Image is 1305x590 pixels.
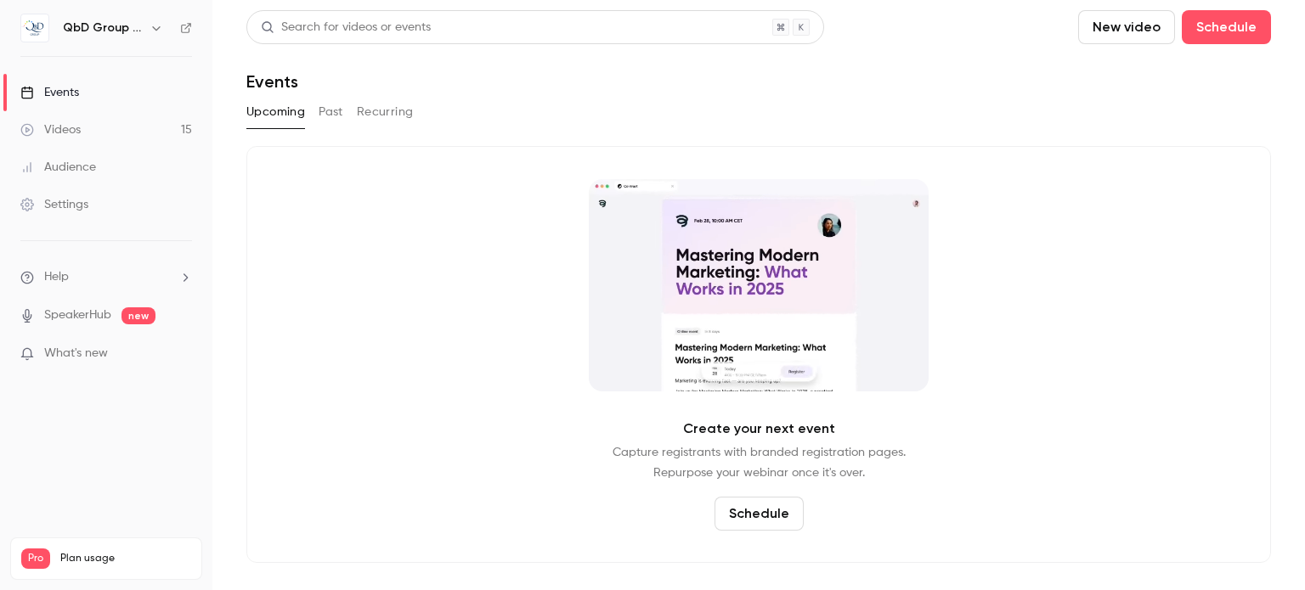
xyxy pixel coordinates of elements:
[683,419,835,439] p: Create your next event
[21,14,48,42] img: QbD Group ES
[261,19,431,37] div: Search for videos or events
[44,306,111,324] a: SpeakerHub
[613,442,906,483] p: Capture registrants with branded registration pages. Repurpose your webinar once it's over.
[44,268,69,286] span: Help
[319,98,343,126] button: Past
[63,20,143,37] h6: QbD Group ES
[20,159,96,176] div: Audience
[20,84,79,101] div: Events
[172,346,192,362] iframe: Noticeable Trigger
[20,196,88,213] div: Settings
[121,307,155,324] span: new
[715,497,804,531] button: Schedule
[20,121,81,138] div: Videos
[246,98,305,126] button: Upcoming
[20,268,192,286] li: help-dropdown-opener
[21,548,50,569] span: Pro
[246,71,298,92] h1: Events
[1182,10,1271,44] button: Schedule
[60,552,191,565] span: Plan usage
[44,345,108,362] span: What's new
[1078,10,1175,44] button: New video
[357,98,414,126] button: Recurring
